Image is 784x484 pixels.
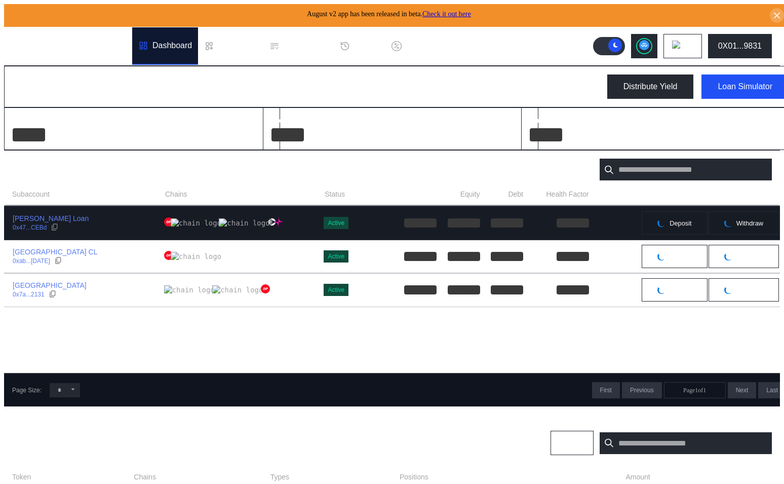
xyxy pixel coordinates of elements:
[657,219,665,227] img: pending
[736,253,763,260] span: Withdraw
[13,291,45,298] div: 0x7a...2131
[308,128,329,141] div: USD
[212,285,263,294] img: chain logo
[670,219,691,227] span: Deposit
[325,189,345,200] span: Status
[663,34,702,58] button: chain logo
[724,286,732,294] img: pending
[12,472,31,482] span: Token
[641,211,708,235] button: pendingDeposit
[736,219,763,227] span: Withdraw
[724,219,732,227] img: pending
[13,281,87,290] div: [GEOGRAPHIC_DATA]
[334,27,385,65] a: History
[12,164,71,175] div: Subaccounts
[683,387,706,394] span: Page 1 of 1
[164,285,215,294] img: chain logo
[718,42,762,51] div: 0X01...9831
[508,189,523,200] span: Debt
[13,247,98,256] div: [GEOGRAPHIC_DATA] CL
[171,252,221,261] img: chain logo
[13,78,106,96] div: My Dashboard
[165,189,187,200] span: Chains
[736,387,749,394] span: Next
[271,116,310,125] h2: Total Debt
[12,387,42,394] div: Page Size:
[592,382,620,398] button: First
[328,219,344,227] div: Active
[385,27,473,65] a: Discount Factors
[164,217,173,227] img: chain logo
[328,253,344,260] div: Active
[171,218,221,228] img: chain logo
[737,472,772,482] span: USD Value
[657,252,665,260] img: pending
[708,211,779,235] button: pendingWithdraw
[13,224,47,231] div: 0x47...CEBd
[218,42,257,51] div: Loan Book
[134,472,156,482] span: Chains
[728,382,757,398] button: Next
[607,75,694,99] button: Distribute Yield
[13,214,89,223] div: [PERSON_NAME] Loan
[766,387,778,394] span: Last
[267,217,277,227] img: chain logo
[641,278,708,302] button: pendingDeposit
[274,217,283,227] img: chain logo
[672,41,683,52] img: chain logo
[708,278,779,302] button: pendingWithdraw
[460,189,480,200] span: Equity
[670,286,691,294] span: Deposit
[718,82,772,91] div: Loan Simulator
[284,42,328,51] div: Permissions
[132,27,198,65] a: Dashboard
[708,244,779,269] button: pendingWithdraw
[400,472,428,482] span: Positions
[724,252,732,260] img: pending
[263,27,334,65] a: Permissions
[12,437,53,449] div: Positions
[566,128,587,141] div: USD
[708,34,772,58] button: 0X01...9831
[551,431,594,455] button: Chain
[736,286,763,294] span: Withdraw
[422,10,471,18] a: Check it out here
[13,116,65,125] h2: Total Balance
[641,244,708,269] button: pendingDeposit
[559,439,575,446] span: Chain
[623,82,678,91] div: Distribute Yield
[530,116,575,125] h2: Total Equity
[328,286,344,293] div: Active
[49,128,70,141] div: USD
[546,189,589,200] span: Health Factor
[630,387,654,394] span: Previous
[164,251,173,260] img: chain logo
[12,189,50,200] span: Subaccount
[261,284,270,293] img: chain logo
[670,253,691,260] span: Deposit
[152,41,192,50] div: Dashboard
[13,257,50,265] div: 0xab...[DATE]
[198,27,263,65] a: Loan Book
[600,387,612,394] span: First
[270,472,289,482] span: Types
[625,472,650,482] span: Amount
[307,10,471,18] span: August v2 app has been released in beta.
[406,42,466,51] div: Discount Factors
[383,189,437,200] span: Account Balance
[219,218,269,228] img: chain logo
[622,382,662,398] button: Previous
[354,42,379,51] div: History
[657,286,665,294] img: pending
